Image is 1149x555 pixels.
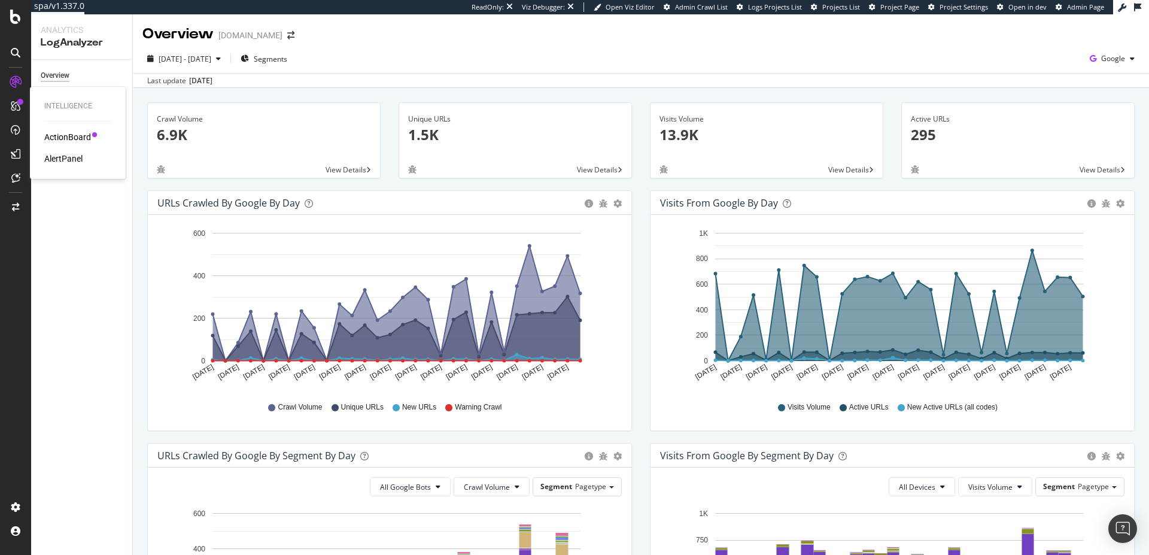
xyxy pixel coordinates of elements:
div: URLs Crawled by Google by day [157,197,300,209]
span: Segment [1043,481,1075,492]
div: gear [1116,452,1124,460]
span: Admin Page [1067,2,1104,11]
div: bug [408,165,417,174]
span: Logs Projects List [748,2,802,11]
text: 400 [193,545,205,553]
span: View Details [326,165,366,175]
text: [DATE] [947,363,971,381]
text: [DATE] [1023,363,1047,381]
text: 0 [704,357,708,365]
a: Project Settings [928,2,988,12]
span: Segment [540,481,572,492]
div: gear [613,199,622,208]
a: Projects List [811,2,860,12]
text: [DATE] [191,363,215,381]
a: ActionBoard [44,131,91,143]
span: Pagetype [1078,481,1109,492]
span: Crawl Volume [278,402,322,413]
button: Crawl Volume [454,477,530,496]
div: Visits from Google by day [660,197,778,209]
text: 200 [193,314,205,323]
div: Crawl Volume [157,114,371,125]
span: All Google Bots [380,482,431,492]
span: All Devices [899,482,935,492]
div: Last update [147,75,212,86]
text: 600 [696,280,708,289]
div: bug [659,165,668,174]
span: Projects List [822,2,860,11]
button: Segments [236,49,292,68]
div: bug [1102,199,1110,208]
text: 1K [699,229,708,238]
text: [DATE] [770,363,794,381]
div: circle-info [585,199,593,208]
a: AlertPanel [44,153,83,165]
div: [DOMAIN_NAME] [218,29,282,41]
span: Visits Volume [788,402,831,413]
span: Google [1101,53,1125,63]
text: 800 [696,255,708,263]
text: 400 [193,272,205,280]
text: [DATE] [896,363,920,381]
div: Intelligence [44,101,111,111]
text: 200 [696,331,708,339]
div: bug [1102,452,1110,460]
text: [DATE] [242,363,266,381]
div: Unique URLs [408,114,622,125]
a: Admin Crawl List [664,2,728,12]
span: New Active URLs (all codes) [907,402,998,413]
text: [DATE] [546,363,570,381]
div: Viz Debugger: [522,2,565,12]
span: New URLs [402,402,436,413]
button: [DATE] - [DATE] [142,49,226,68]
span: Project Settings [940,2,988,11]
span: [DATE] - [DATE] [159,54,211,64]
span: View Details [577,165,618,175]
a: Project Page [869,2,919,12]
text: [DATE] [846,363,870,381]
div: Open Intercom Messenger [1108,514,1137,543]
button: Google [1085,49,1139,68]
text: [DATE] [871,363,895,381]
div: Visits Volume [659,114,874,125]
div: URLs Crawled by Google By Segment By Day [157,450,355,462]
span: Visits Volume [968,482,1013,492]
div: gear [1116,199,1124,208]
text: [DATE] [343,363,367,381]
svg: A chart. [660,225,1120,391]
div: ReadOnly: [472,2,504,12]
text: [DATE] [1048,363,1072,381]
span: Active URLs [849,402,889,413]
span: Open Viz Editor [606,2,655,11]
text: [DATE] [394,363,418,381]
text: [DATE] [470,363,494,381]
text: [DATE] [744,363,768,381]
div: LogAnalyzer [41,36,123,50]
span: Open in dev [1008,2,1047,11]
p: 1.5K [408,125,622,145]
div: bug [157,165,165,174]
span: View Details [828,165,869,175]
text: [DATE] [922,363,946,381]
text: [DATE] [795,363,819,381]
text: 600 [193,509,205,518]
text: [DATE] [521,363,545,381]
text: [DATE] [293,363,317,381]
text: 1K [699,509,708,518]
div: circle-info [585,452,593,460]
button: All Devices [889,477,955,496]
a: Open in dev [997,2,1047,12]
text: [DATE] [217,363,241,381]
button: All Google Bots [370,477,451,496]
text: [DATE] [267,363,291,381]
text: 400 [696,306,708,314]
span: Pagetype [575,481,606,492]
text: [DATE] [998,363,1022,381]
div: bug [911,165,919,174]
div: [DATE] [189,75,212,86]
text: [DATE] [820,363,844,381]
svg: A chart. [157,225,618,391]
